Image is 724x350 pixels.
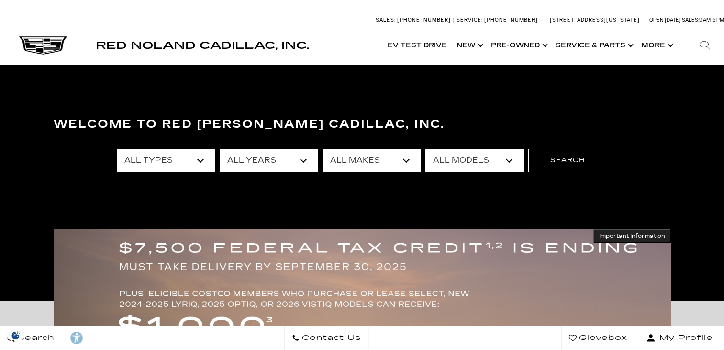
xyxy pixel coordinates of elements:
[117,149,215,172] select: Filter by type
[550,17,640,23] a: [STREET_ADDRESS][US_STATE]
[220,149,318,172] select: Filter by year
[636,26,676,65] button: More
[425,149,524,172] select: Filter by model
[593,229,671,243] button: Important Information
[457,17,483,23] span: Service:
[54,115,671,134] h3: Welcome to Red [PERSON_NAME] Cadillac, Inc.
[484,17,538,23] span: [PHONE_NUMBER]
[682,17,699,23] span: Sales:
[15,331,55,345] span: Search
[551,26,636,65] a: Service & Parts
[699,17,724,23] span: 9 AM-6 PM
[96,41,309,50] a: Red Noland Cadillac, Inc.
[649,17,681,23] span: Open [DATE]
[486,26,551,65] a: Pre-Owned
[528,149,607,172] button: Search
[96,40,309,51] span: Red Noland Cadillac, Inc.
[397,17,451,23] span: [PHONE_NUMBER]
[19,36,67,55] img: Cadillac Dark Logo with Cadillac White Text
[383,26,452,65] a: EV Test Drive
[323,149,421,172] select: Filter by make
[452,26,486,65] a: New
[656,331,713,345] span: My Profile
[577,331,627,345] span: Glovebox
[284,326,369,350] a: Contact Us
[561,326,635,350] a: Glovebox
[453,17,540,23] a: Service: [PHONE_NUMBER]
[635,326,724,350] button: Open user profile menu
[376,17,396,23] span: Sales:
[376,17,453,23] a: Sales: [PHONE_NUMBER]
[5,330,27,340] section: Click to Open Cookie Consent Modal
[300,331,361,345] span: Contact Us
[599,232,665,240] span: Important Information
[5,330,27,340] img: Opt-Out Icon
